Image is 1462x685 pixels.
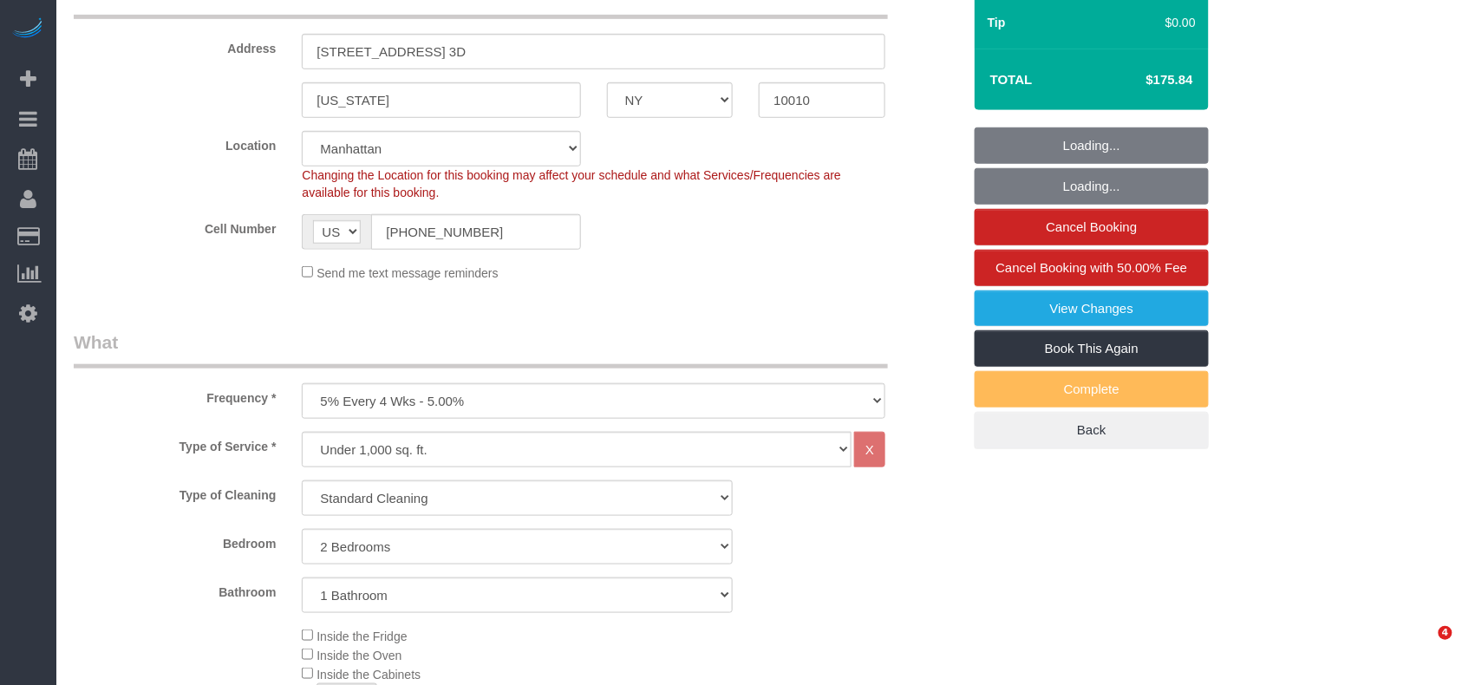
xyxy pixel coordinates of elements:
label: Address [61,34,289,57]
span: Changing the Location for this booking may affect your schedule and what Services/Frequencies are... [302,168,841,199]
div: $0.00 [1145,14,1196,31]
span: Inside the Fridge [317,630,407,643]
input: City [302,82,580,118]
label: Bathroom [61,577,289,601]
label: Type of Service * [61,432,289,455]
span: 4 [1439,626,1452,640]
a: Book This Again [975,330,1209,367]
span: Inside the Oven [317,649,401,662]
a: Cancel Booking with 50.00% Fee [975,250,1209,286]
label: Frequency * [61,383,289,407]
h4: $175.84 [1094,73,1193,88]
iframe: Intercom live chat [1403,626,1445,668]
span: Cancel Booking with 50.00% Fee [996,260,1188,275]
input: Zip Code [759,82,885,118]
input: Cell Number [371,214,580,250]
span: Inside the Cabinets [317,668,421,682]
a: Back [975,412,1209,448]
img: Automaid Logo [10,17,45,42]
a: Cancel Booking [975,209,1209,245]
a: View Changes [975,290,1209,327]
label: Cell Number [61,214,289,238]
legend: What [74,329,888,369]
label: Bedroom [61,529,289,552]
label: Type of Cleaning [61,480,289,504]
label: Location [61,131,289,154]
label: Tip [988,14,1006,31]
span: Send me text message reminders [317,266,498,280]
strong: Total [990,72,1033,87]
